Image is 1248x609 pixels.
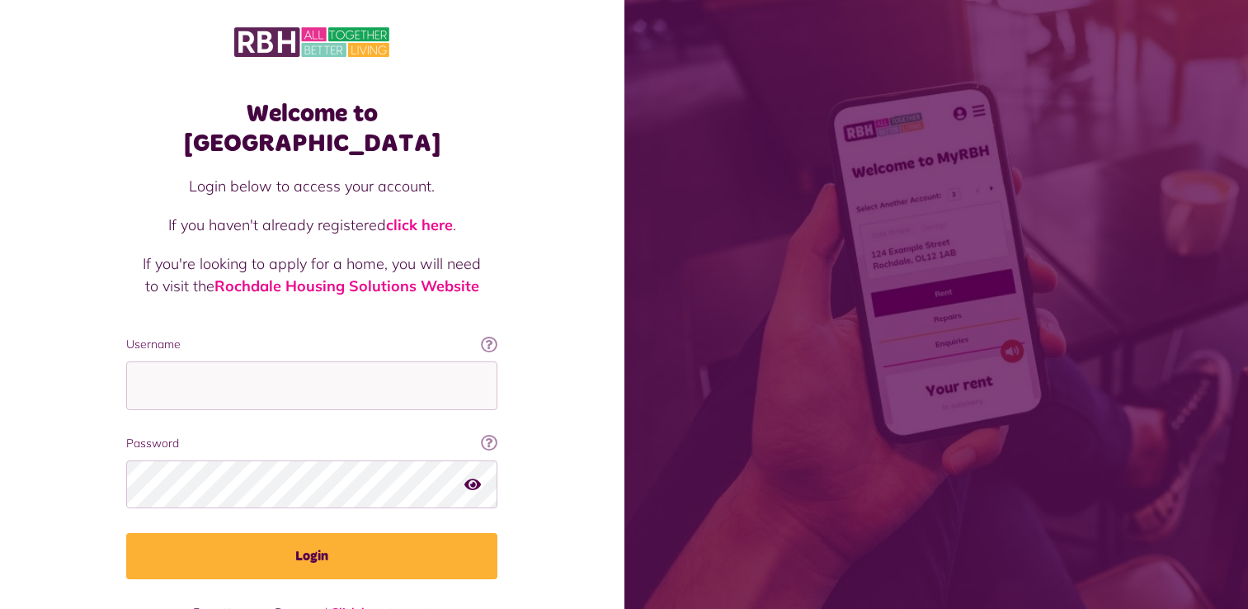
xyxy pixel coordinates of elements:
p: Login below to access your account. [143,175,481,197]
button: Login [126,533,497,579]
p: If you're looking to apply for a home, you will need to visit the [143,253,481,297]
h1: Welcome to [GEOGRAPHIC_DATA] [126,99,497,158]
a: Rochdale Housing Solutions Website [214,276,479,295]
img: MyRBH [234,25,389,59]
label: Username [126,336,497,353]
a: click here [386,215,453,234]
label: Password [126,435,497,452]
p: If you haven't already registered . [143,214,481,236]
